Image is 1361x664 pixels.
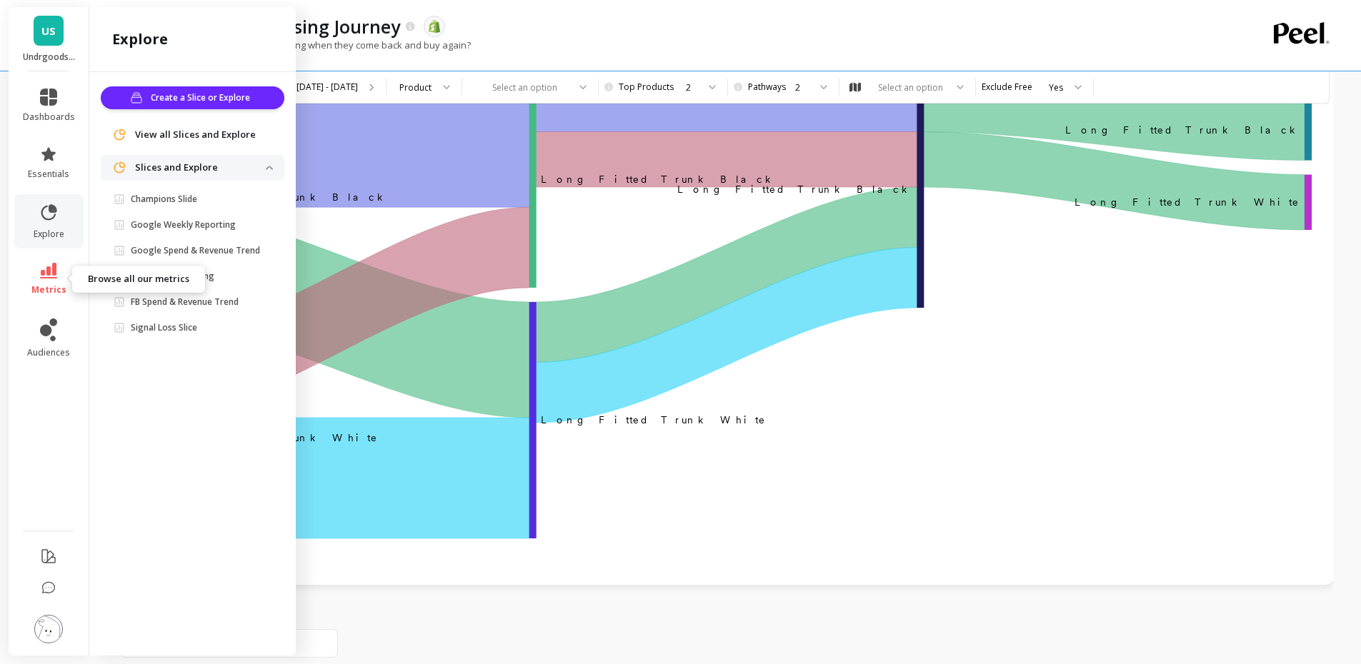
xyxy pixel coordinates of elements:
svg: A chart. [141,71,1312,543]
div: 2 [795,81,809,94]
img: api.shopify.svg [428,20,441,33]
p: FB Spend & Revenue Trend [131,296,239,308]
span: View all Slices and Explore [135,128,256,142]
p: Slices and Explore [135,161,266,175]
span: audiences [27,347,70,358]
span: dashboards [23,111,75,123]
text: Long Fitted Trunk Black [541,173,776,185]
img: navigation item icon [112,128,126,142]
img: down caret icon [266,166,273,170]
div: Product [399,81,432,94]
p: Customer Purchasing Journey [144,14,400,39]
p: Undrgoods SAR [23,51,75,63]
text: Long Fitted Trunk White [1075,196,1300,208]
p: FB Weekly Reporting [131,271,214,282]
button: Create a Slice or Explore [101,86,284,109]
span: explore [34,228,64,240]
h2: explore [112,29,168,49]
p: Signal Loss Slice [131,322,197,333]
img: audience_map.svg [849,82,861,93]
p: Champions Slide [131,193,197,205]
img: profile picture [34,615,63,643]
img: navigation item icon [112,161,126,175]
div: 2 [686,81,697,94]
span: Create a Slice or Explore [151,91,254,105]
div: Select an option [876,81,945,94]
text: Long Fitted Trunk Black [1065,124,1300,136]
text: ​Long Fitted Trunk Black [677,183,912,195]
p: Google Spend & Revenue Trend [131,245,260,256]
span: metrics [31,284,66,296]
span: US [41,23,56,39]
div: Yes [1049,81,1063,94]
span: essentials [28,168,69,180]
text: Long Fitted Trunk White [541,414,767,426]
p: Google Weekly Reporting [131,219,236,231]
